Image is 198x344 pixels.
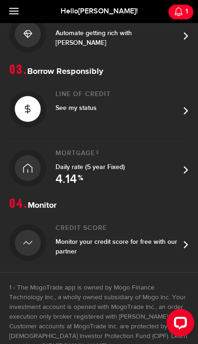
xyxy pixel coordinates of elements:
[9,5,189,63] a: Invest2Automate getting rich with [PERSON_NAME]
[78,7,136,16] span: [PERSON_NAME]
[9,80,189,138] a: Line of creditSee my status
[9,63,189,80] h1: Borrow Responsibly
[56,163,125,171] span: Daily rate (5 year Fixed)
[56,174,77,186] span: 4.14
[56,104,97,112] span: See my status
[56,150,179,157] h2: Mortgage
[56,91,179,98] h2: Line of credit
[78,175,83,186] span: %
[96,150,99,155] sup: 3
[9,138,189,197] a: Mortgage3Daily rate (5 year Fixed) 4.14 %
[56,29,132,47] span: Automate getting rich with [PERSON_NAME]
[159,305,198,344] iframe: LiveChat chat widget
[9,197,189,214] h1: Monitor
[168,5,193,19] a: 1
[56,224,179,232] h2: Credit Score
[56,238,177,255] span: Monitor your credit score for free with our partner
[9,214,189,272] a: Credit ScoreMonitor your credit score for free with our partner
[183,6,188,17] div: 1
